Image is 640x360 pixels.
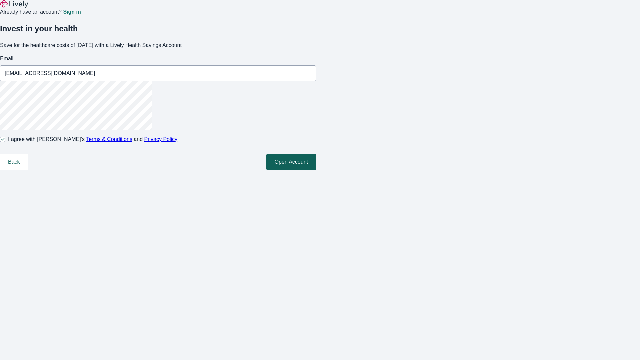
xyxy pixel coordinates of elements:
[86,136,132,142] a: Terms & Conditions
[144,136,178,142] a: Privacy Policy
[63,9,81,15] a: Sign in
[266,154,316,170] button: Open Account
[8,135,177,143] span: I agree with [PERSON_NAME]’s and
